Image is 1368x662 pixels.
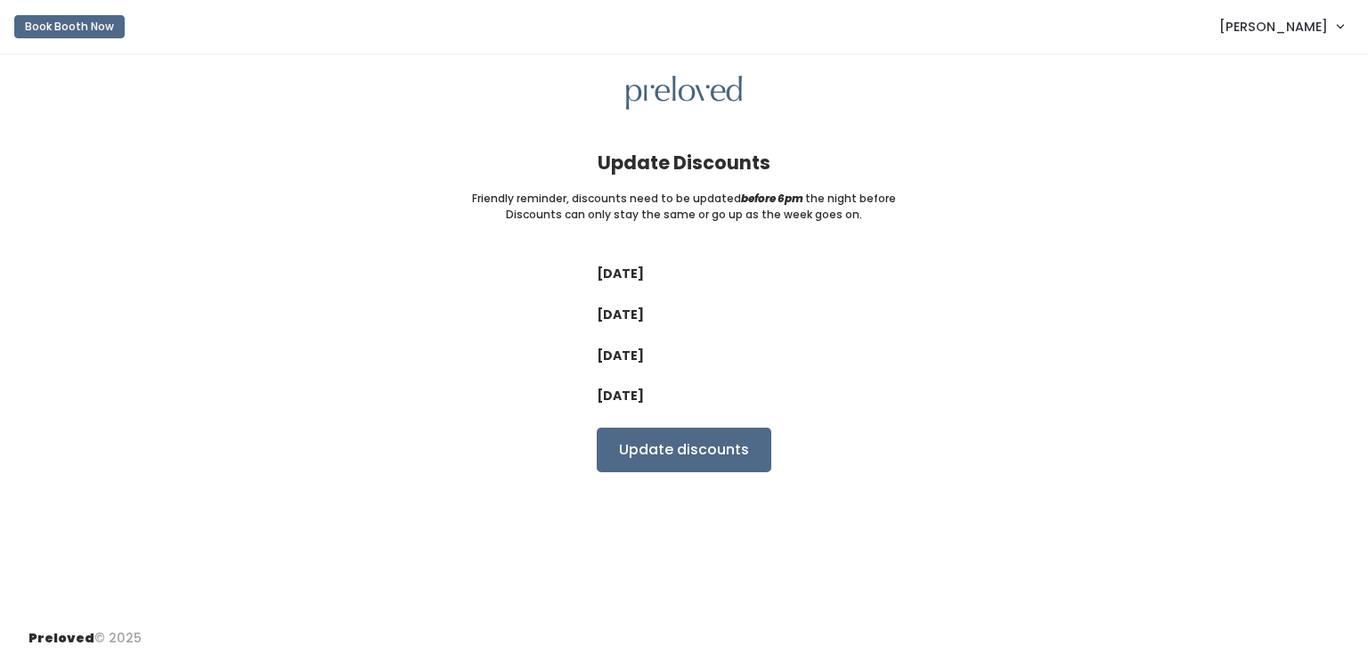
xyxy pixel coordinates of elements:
small: Discounts can only stay the same or go up as the week goes on. [506,207,862,223]
small: Friendly reminder, discounts need to be updated the night before [472,191,896,207]
div: © 2025 [28,615,142,648]
span: Preloved [28,629,94,647]
input: Update discounts [597,428,771,472]
label: [DATE] [597,306,644,324]
a: [PERSON_NAME] [1201,7,1361,45]
label: [DATE] [597,347,644,365]
button: Book Booth Now [14,15,125,38]
i: before 6pm [741,191,803,206]
label: [DATE] [597,265,644,283]
img: preloved logo [626,76,742,110]
label: [DATE] [597,387,644,405]
h4: Update Discounts [598,152,770,173]
a: Book Booth Now [14,7,125,46]
span: [PERSON_NAME] [1219,17,1328,37]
